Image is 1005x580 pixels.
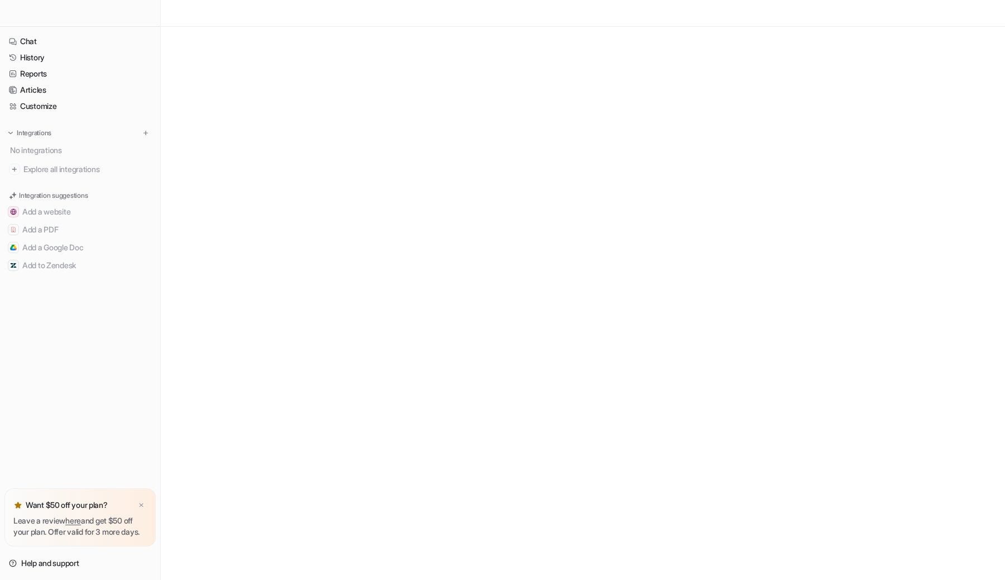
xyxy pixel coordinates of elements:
[19,191,88,201] p: Integration suggestions
[4,203,156,221] button: Add a websiteAdd a website
[13,501,22,510] img: star
[142,129,150,137] img: menu_add.svg
[9,164,20,175] img: explore all integrations
[10,262,17,269] img: Add to Zendesk
[4,34,156,49] a: Chat
[4,221,156,239] button: Add a PDFAdd a PDF
[65,516,81,525] a: here
[10,244,17,251] img: Add a Google Doc
[13,515,147,538] p: Leave a review and get $50 off your plan. Offer valid for 3 more days.
[7,141,156,159] div: No integrations
[4,98,156,114] a: Customize
[4,239,156,256] button: Add a Google DocAdd a Google Doc
[10,208,17,215] img: Add a website
[4,66,156,82] a: Reports
[4,127,55,139] button: Integrations
[17,129,51,137] p: Integrations
[4,555,156,571] a: Help and support
[10,226,17,233] img: Add a PDF
[7,129,15,137] img: expand menu
[23,160,151,178] span: Explore all integrations
[26,500,108,511] p: Want $50 off your plan?
[138,502,145,509] img: x
[4,161,156,177] a: Explore all integrations
[4,50,156,65] a: History
[4,256,156,274] button: Add to ZendeskAdd to Zendesk
[4,82,156,98] a: Articles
